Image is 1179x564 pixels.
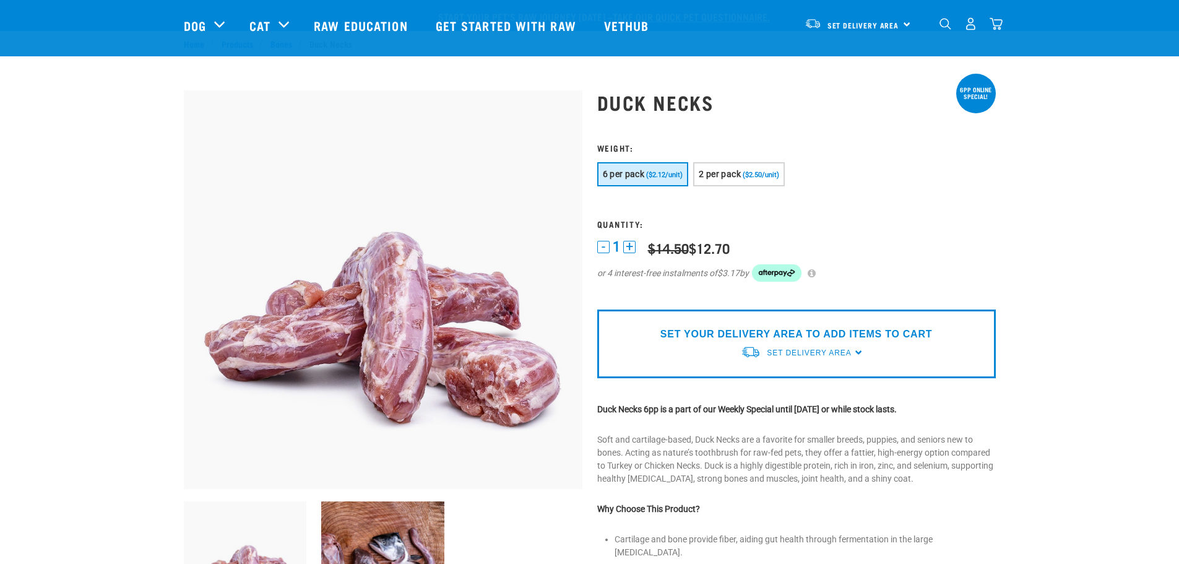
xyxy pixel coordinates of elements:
[597,219,996,228] h3: Quantity:
[592,1,665,50] a: Vethub
[827,23,899,27] span: Set Delivery Area
[660,327,932,342] p: SET YOUR DELIVERY AREA TO ADD ITEMS TO CART
[743,171,779,179] span: ($2.50/unit)
[752,264,801,282] img: Afterpay
[249,16,270,35] a: Cat
[597,433,996,485] p: Soft and cartilage-based, Duck Necks are a favorite for smaller breeds, puppies, and seniors new ...
[805,18,821,29] img: van-moving.png
[597,143,996,152] h3: Weight:
[964,17,977,30] img: user.png
[603,169,645,179] span: 6 per pack
[597,264,996,282] div: or 4 interest-free instalments of by
[648,244,689,251] strike: $14.50
[597,91,996,113] h1: Duck Necks
[646,171,683,179] span: ($2.12/unit)
[184,90,582,489] img: Pile Of Duck Necks For Pets
[741,345,761,358] img: van-moving.png
[301,1,423,50] a: Raw Education
[623,241,636,253] button: +
[597,504,700,514] strong: Why Choose This Product?
[597,241,610,253] button: -
[423,1,592,50] a: Get started with Raw
[597,162,689,186] button: 6 per pack ($2.12/unit)
[699,169,741,179] span: 2 per pack
[648,240,730,256] div: $12.70
[939,18,951,30] img: home-icon-1@2x.png
[613,240,620,253] span: 1
[767,349,851,357] span: Set Delivery Area
[693,162,785,186] button: 2 per pack ($2.50/unit)
[990,17,1003,30] img: home-icon@2x.png
[184,16,206,35] a: Dog
[597,404,897,414] strong: Duck Necks 6pp is a part of our Weekly Special until [DATE] or while stock lasts.
[717,267,740,280] span: $3.17
[615,533,996,559] li: Cartilage and bone provide fiber, aiding gut health through fermentation in the large [MEDICAL_DA...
